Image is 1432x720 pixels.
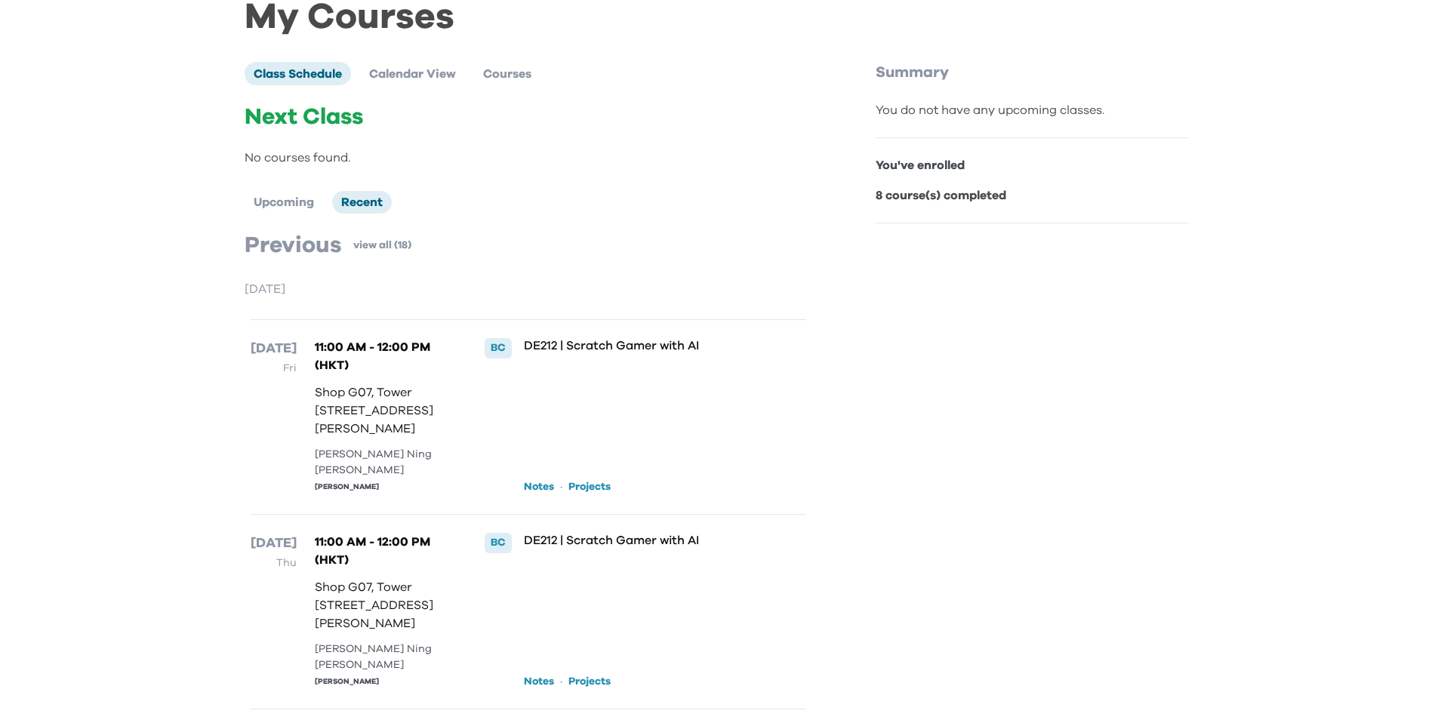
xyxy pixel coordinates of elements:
p: Previous [245,232,341,259]
p: [DATE] [245,280,812,298]
a: Projects [568,674,611,689]
p: You've enrolled [876,156,1188,174]
p: DE212 | Scratch Gamer with AI [524,533,756,548]
p: Thu [251,554,297,572]
a: Projects [568,479,611,494]
p: Next Class [245,103,812,131]
p: [DATE] [251,338,297,359]
div: [PERSON_NAME] Ning [PERSON_NAME] [315,447,454,478]
p: Shop G07, Tower [STREET_ADDRESS][PERSON_NAME] [315,578,454,632]
span: Recent [341,196,383,208]
div: BC [485,533,512,552]
div: BC [485,338,512,358]
span: Class Schedule [254,68,342,80]
b: 8 course(s) completed [876,189,1006,202]
p: Fri [251,359,297,377]
p: 11:00 AM - 12:00 PM (HKT) [315,338,454,374]
span: Courses [483,68,531,80]
p: Shop G07, Tower [STREET_ADDRESS][PERSON_NAME] [315,383,454,438]
div: [PERSON_NAME] [315,482,454,493]
a: Notes [524,479,554,494]
h1: My Courses [245,9,1188,26]
p: · [560,672,562,691]
p: DE212 | Scratch Gamer with AI [524,338,756,353]
div: [PERSON_NAME] Ning [PERSON_NAME] [315,642,454,673]
p: · [560,478,562,496]
p: 11:00 AM - 12:00 PM (HKT) [315,533,454,569]
span: Upcoming [254,196,314,208]
div: [PERSON_NAME] [315,676,454,688]
a: view all (18) [353,238,411,253]
p: [DATE] [251,533,297,554]
div: You do not have any upcoming classes. [876,101,1188,119]
span: Calendar View [369,68,456,80]
p: Summary [876,62,1188,83]
a: Notes [524,674,554,689]
p: No courses found. [245,149,812,167]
